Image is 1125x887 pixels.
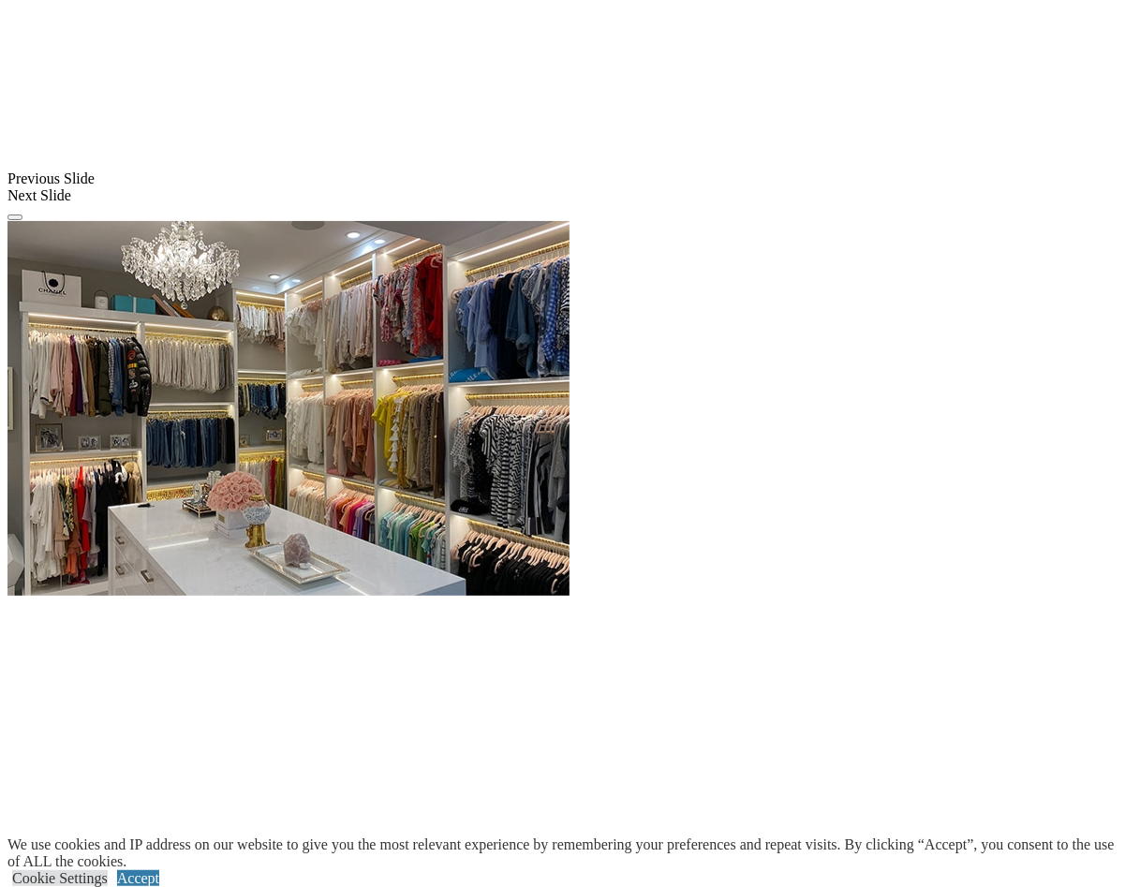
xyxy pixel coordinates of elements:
[117,870,159,886] a: Accept
[7,187,1118,204] div: Next Slide
[12,870,108,886] a: Cookie Settings
[7,170,1118,187] div: Previous Slide
[7,221,570,596] img: Banner for mobile view
[7,836,1125,870] div: We use cookies and IP address on our website to give you the most relevant experience by remember...
[7,214,22,220] button: Click here to pause slide show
